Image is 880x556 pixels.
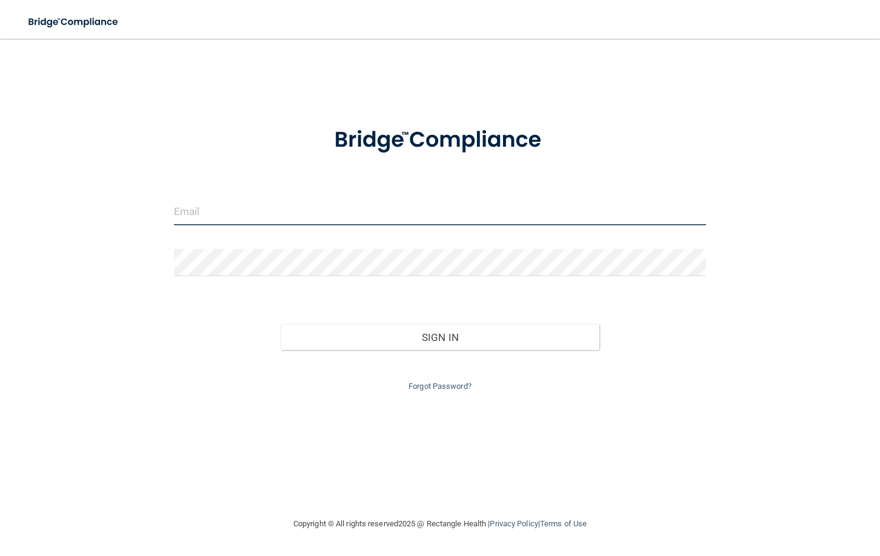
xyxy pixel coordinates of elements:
iframe: Drift Widget Chat Controller [670,470,865,518]
div: Copyright © All rights reserved 2025 @ Rectangle Health | | [219,505,661,543]
img: bridge_compliance_login_screen.278c3ca4.svg [312,111,568,169]
a: Privacy Policy [490,519,538,528]
input: Email [174,198,706,225]
a: Forgot Password? [408,382,472,391]
button: Sign In [281,324,600,351]
a: Terms of Use [540,519,587,528]
img: bridge_compliance_login_screen.278c3ca4.svg [18,10,130,35]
